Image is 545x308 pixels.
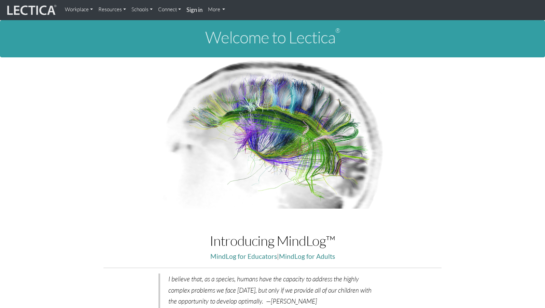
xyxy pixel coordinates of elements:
a: Sign in [184,3,205,17]
a: Schools [129,3,155,16]
sup: ® [335,27,340,34]
p: | [103,251,442,262]
img: Human Connectome Project Image [159,57,386,209]
h1: Introducing MindLog™ [103,233,442,248]
a: Resources [96,3,129,16]
strong: Sign in [186,6,202,13]
img: lecticalive [5,4,57,17]
h1: Welcome to Lectica [5,28,540,46]
a: MindLog for Adults [279,252,335,260]
a: MindLog for Educators [210,252,277,260]
a: Workplace [62,3,96,16]
a: Connect [155,3,184,16]
p: I believe that, as a species, humans have the capacity to address the highly complex problems we ... [168,274,379,307]
a: More [205,3,228,16]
